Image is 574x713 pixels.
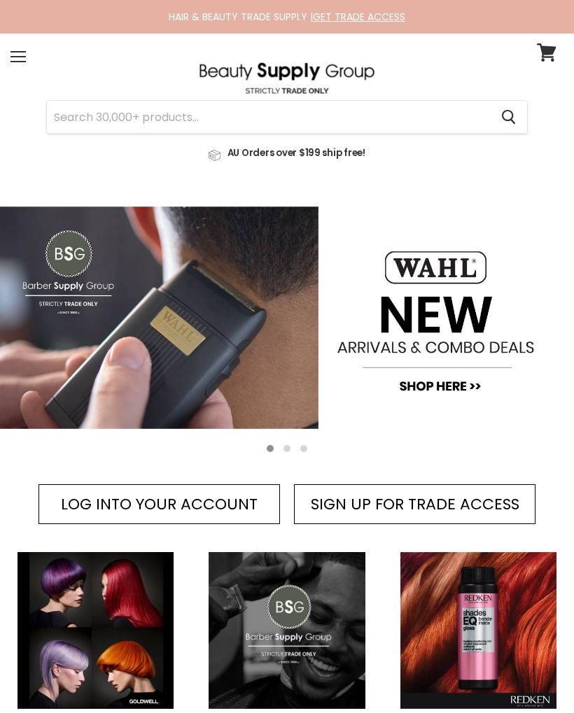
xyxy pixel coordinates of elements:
[504,647,560,699] iframe: Gorgias live chat messenger
[38,484,280,524] a: LOG INTO YOUR ACCOUNT
[311,493,519,515] span: SIGN UP FOR TRADE ACCESS
[490,101,527,133] button: Search
[313,10,405,24] a: GET TRADE ACCESS
[294,484,535,524] a: SIGN UP FOR TRADE ACCESS
[47,101,490,133] input: Search
[46,100,528,134] form: Product
[61,493,258,515] span: LOG INTO YOUR ACCOUNT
